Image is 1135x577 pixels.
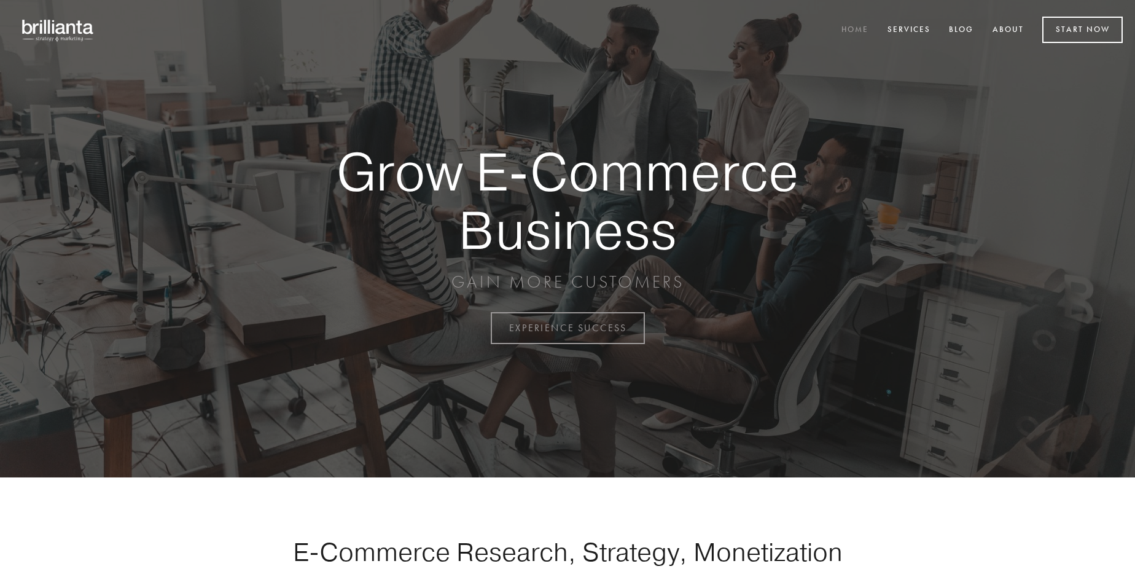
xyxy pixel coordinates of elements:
h1: E-Commerce Research, Strategy, Monetization [254,536,881,567]
img: brillianta - research, strategy, marketing [12,12,104,48]
a: Blog [941,20,981,41]
p: GAIN MORE CUSTOMERS [294,271,841,293]
a: Services [880,20,938,41]
a: Start Now [1042,17,1123,43]
a: Home [833,20,876,41]
a: About [985,20,1032,41]
a: EXPERIENCE SUCCESS [491,312,645,344]
strong: Grow E-Commerce Business [294,143,841,259]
